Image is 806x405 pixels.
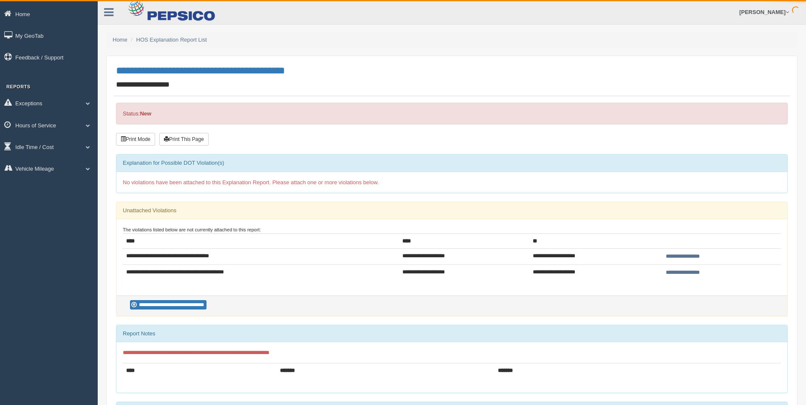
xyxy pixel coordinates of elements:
[113,37,127,43] a: Home
[116,202,787,219] div: Unattached Violations
[140,110,151,117] strong: New
[116,133,155,146] button: Print Mode
[123,227,261,232] small: The violations listed below are not currently attached to this report:
[116,103,788,124] div: Status:
[116,155,787,172] div: Explanation for Possible DOT Violation(s)
[123,179,379,186] span: No violations have been attached to this Explanation Report. Please attach one or more violations...
[159,133,209,146] button: Print This Page
[116,325,787,342] div: Report Notes
[136,37,207,43] a: HOS Explanation Report List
